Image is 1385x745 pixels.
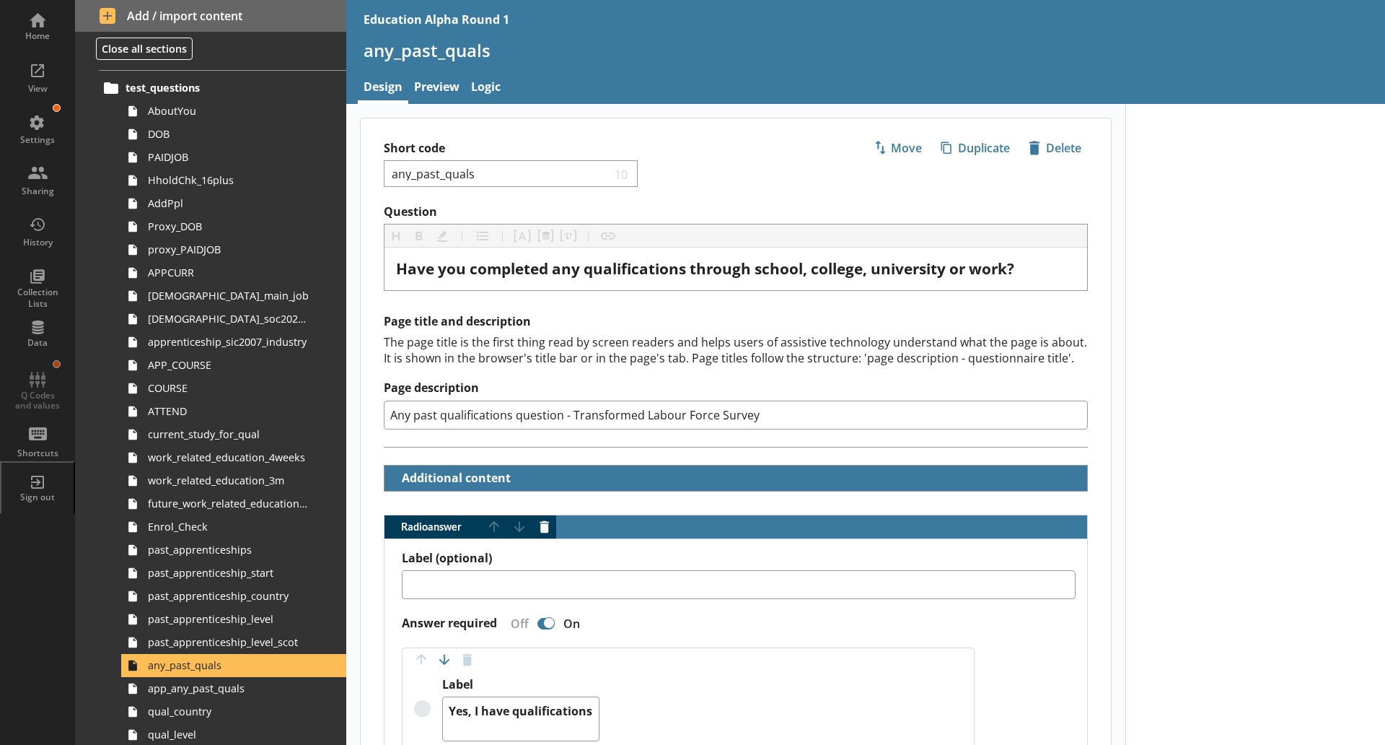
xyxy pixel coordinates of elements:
[364,12,509,27] div: Education Alpha Round 1
[12,186,63,197] div: Sharing
[148,635,309,649] span: past_apprenticeship_level_scot
[121,608,346,631] a: past_apprenticeship_level
[396,259,1076,279] div: Question
[96,38,193,60] button: Close all sections
[121,446,346,469] a: work_related_education_4weeks
[12,237,63,248] div: History
[384,522,483,532] span: Radio answer
[148,474,309,487] span: work_related_education_3m
[148,427,309,441] span: current_study_for_qual
[148,127,309,141] span: DOB
[442,697,599,741] textarea: Yes, I have qualifications
[121,515,346,539] a: Enrol_Check
[12,448,63,459] div: Shortcuts
[12,134,63,146] div: Settings
[121,400,346,423] a: ATTEND
[121,677,346,700] a: app_any_past_quals
[121,215,346,238] a: Proxy_DOB
[12,337,63,349] div: Data
[465,73,506,104] a: Logic
[358,73,408,104] a: Design
[1022,136,1088,160] button: Delete
[121,585,346,608] a: past_apprenticeship_country
[148,173,309,187] span: HholdChk_16plus
[148,589,309,603] span: past_apprenticeship_country
[121,331,346,354] a: apprenticeship_sic2007_industry
[384,141,736,156] label: Short code
[121,377,346,400] a: COURSE
[402,551,1076,566] label: Label (optional)
[121,284,346,308] a: [DEMOGRAPHIC_DATA]_main_job
[148,335,309,349] span: apprenticeship_sic2007_industry
[533,515,556,539] button: Delete answer
[148,658,309,672] span: any_past_quals
[384,380,1088,396] label: Page description
[148,312,309,326] span: [DEMOGRAPHIC_DATA]_soc2020_job_title
[558,616,592,632] div: On
[148,566,309,580] span: past_apprenticeship_start
[442,677,599,692] label: Label
[121,700,346,723] a: qual_country
[934,136,1016,160] button: Duplicate
[402,616,497,631] label: Answer required
[12,287,63,309] div: Collection Lists
[148,612,309,626] span: past_apprenticeship_level
[867,136,928,160] button: Move
[148,520,309,533] span: Enrol_Check
[148,381,309,395] span: COURSE
[390,466,514,491] button: Additional content
[935,136,1016,160] span: Duplicate
[121,192,346,215] a: AddPpl
[868,136,928,160] span: Move
[148,450,309,464] span: work_related_education_4weeks
[100,8,322,24] span: Add / import content
[148,266,309,279] span: APPCURR
[1023,136,1087,160] span: Delete
[148,104,309,118] span: AboutYou
[408,73,465,104] a: Preview
[12,83,63,95] div: View
[121,631,346,654] a: past_apprenticeship_level_scot
[384,204,1088,219] label: Question
[99,77,346,100] a: test_questions
[148,358,309,372] span: APP_COURSE
[121,261,346,284] a: APPCURR
[12,492,63,503] div: Sign out
[126,81,303,95] span: test_questions
[121,423,346,446] a: current_study_for_qual
[121,308,346,331] a: [DEMOGRAPHIC_DATA]_soc2020_job_title
[612,167,632,180] span: 10
[121,100,346,123] a: AboutYou
[384,334,1088,366] div: The page title is the first thing read by screen readers and helps users of assistive technology ...
[396,258,1014,279] span: Have you completed any qualifications through school, college, university or work?
[121,146,346,169] a: PAIDJOB
[148,243,309,256] span: proxy_PAIDJOB
[121,539,346,562] a: past_apprenticeships
[121,469,346,492] a: work_related_education_3m
[148,150,309,164] span: PAIDJOB
[121,354,346,377] a: APP_COURSE
[148,196,309,210] span: AddPpl
[121,169,346,192] a: HholdChk_16plus
[433,648,456,671] button: Move option down
[384,314,1088,329] h2: Page title and description
[12,30,63,42] div: Home
[148,728,309,741] span: qual_level
[148,289,309,302] span: [DEMOGRAPHIC_DATA]_main_job
[121,238,346,261] a: proxy_PAIDJOB
[148,219,309,233] span: Proxy_DOB
[148,681,309,695] span: app_any_past_quals
[121,654,346,677] a: any_past_quals
[148,543,309,557] span: past_apprenticeships
[121,492,346,515] a: future_work_related_education_3m
[148,497,309,510] span: future_work_related_education_3m
[364,39,1368,61] h1: any_past_quals
[148,404,309,418] span: ATTEND
[121,562,346,585] a: past_apprenticeship_start
[121,123,346,146] a: DOB
[148,705,309,718] span: qual_country
[499,616,535,632] div: Off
